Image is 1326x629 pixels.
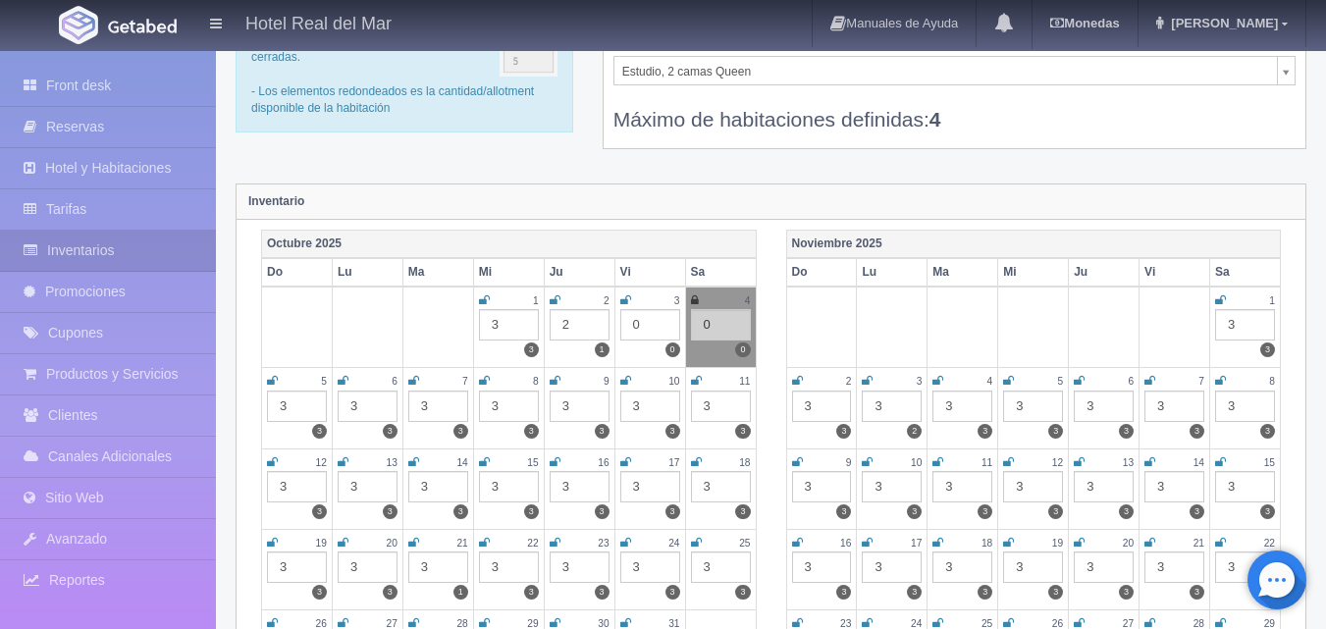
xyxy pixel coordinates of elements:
[978,504,992,519] label: 3
[917,376,923,387] small: 3
[620,471,680,502] div: 3
[550,309,610,341] div: 2
[316,457,327,468] small: 12
[595,585,610,600] label: 3
[527,457,538,468] small: 15
[338,391,398,422] div: 3
[387,618,398,629] small: 27
[408,471,468,502] div: 3
[267,471,327,502] div: 3
[524,585,539,600] label: 3
[911,457,922,468] small: 10
[613,85,1296,133] div: Máximo de habitaciones definidas:
[598,538,609,549] small: 23
[383,424,398,439] label: 3
[786,230,1281,258] th: Noviembre 2025
[1052,618,1063,629] small: 26
[1215,309,1275,341] div: 3
[1193,457,1204,468] small: 14
[674,295,680,306] small: 3
[981,538,992,549] small: 18
[1050,16,1119,30] b: Monedas
[1048,504,1063,519] label: 3
[500,32,557,77] img: cutoff.png
[479,551,539,583] div: 3
[1190,504,1204,519] label: 3
[929,108,941,131] b: 4
[1052,457,1063,468] small: 12
[267,551,327,583] div: 3
[739,538,750,549] small: 25
[462,376,468,387] small: 7
[1144,391,1204,422] div: 3
[604,295,610,306] small: 2
[691,309,751,341] div: 0
[456,457,467,468] small: 14
[338,551,398,583] div: 3
[1215,391,1275,422] div: 3
[1003,471,1063,502] div: 3
[595,424,610,439] label: 3
[1119,424,1134,439] label: 3
[1264,618,1275,629] small: 29
[998,258,1069,287] th: Mi
[792,471,852,502] div: 3
[1215,551,1275,583] div: 3
[928,258,998,287] th: Ma
[668,618,679,629] small: 31
[613,56,1296,85] a: Estudio, 2 camas Queen
[1264,457,1275,468] small: 15
[735,424,750,439] label: 3
[1128,376,1134,387] small: 6
[1140,258,1210,287] th: Vi
[691,551,751,583] div: 3
[862,391,922,422] div: 3
[668,538,679,549] small: 24
[550,551,610,583] div: 3
[604,376,610,387] small: 9
[59,6,98,44] img: Getabed
[1166,16,1278,30] span: [PERSON_NAME]
[1123,618,1134,629] small: 27
[479,309,539,341] div: 3
[408,551,468,583] div: 3
[691,471,751,502] div: 3
[620,391,680,422] div: 3
[316,618,327,629] small: 26
[533,295,539,306] small: 1
[786,258,857,287] th: Do
[836,424,851,439] label: 3
[262,230,757,258] th: Octubre 2025
[1048,424,1063,439] label: 3
[321,376,327,387] small: 5
[907,424,922,439] label: 2
[383,504,398,519] label: 3
[524,424,539,439] label: 3
[312,504,327,519] label: 3
[595,342,610,357] label: 1
[1190,424,1204,439] label: 3
[312,585,327,600] label: 3
[792,391,852,422] div: 3
[479,391,539,422] div: 3
[932,391,992,422] div: 3
[544,258,614,287] th: Ju
[622,57,1269,86] span: Estudio, 2 camas Queen
[524,504,539,519] label: 3
[108,19,177,33] img: Getabed
[524,342,539,357] label: 3
[550,471,610,502] div: 3
[332,258,402,287] th: Lu
[1193,538,1204,549] small: 21
[527,618,538,629] small: 29
[836,504,851,519] label: 3
[792,551,852,583] div: 3
[245,10,392,34] h4: Hotel Real del Mar
[1210,258,1281,287] th: Sa
[453,585,468,600] label: 1
[840,618,851,629] small: 23
[1058,376,1064,387] small: 5
[598,618,609,629] small: 30
[932,551,992,583] div: 3
[1260,342,1275,357] label: 3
